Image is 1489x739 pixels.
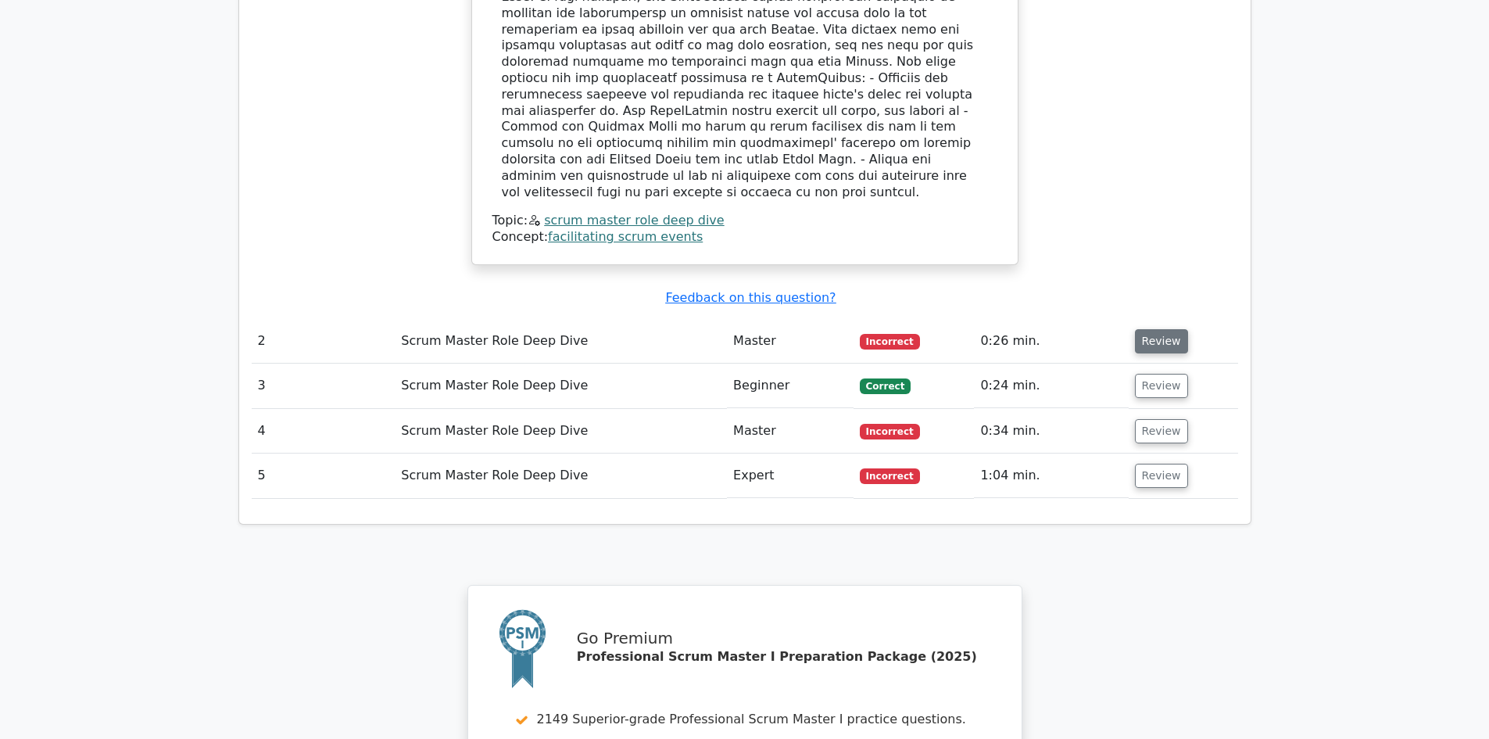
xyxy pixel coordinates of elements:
[1135,374,1188,398] button: Review
[727,454,854,498] td: Expert
[252,319,396,364] td: 2
[395,319,727,364] td: Scrum Master Role Deep Dive
[860,424,920,439] span: Incorrect
[252,454,396,498] td: 5
[252,364,396,408] td: 3
[544,213,724,228] a: scrum master role deep dive
[492,213,997,229] div: Topic:
[395,409,727,454] td: Scrum Master Role Deep Dive
[665,290,836,305] a: Feedback on this question?
[1135,329,1188,353] button: Review
[395,454,727,498] td: Scrum Master Role Deep Dive
[727,364,854,408] td: Beginner
[395,364,727,408] td: Scrum Master Role Deep Dive
[492,229,997,246] div: Concept:
[974,409,1128,454] td: 0:34 min.
[974,454,1128,498] td: 1:04 min.
[727,319,854,364] td: Master
[974,364,1128,408] td: 0:24 min.
[860,334,920,350] span: Incorrect
[727,409,854,454] td: Master
[860,378,911,394] span: Correct
[252,409,396,454] td: 4
[1135,419,1188,443] button: Review
[974,319,1128,364] td: 0:26 min.
[860,468,920,484] span: Incorrect
[548,229,703,244] a: facilitating scrum events
[1135,464,1188,488] button: Review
